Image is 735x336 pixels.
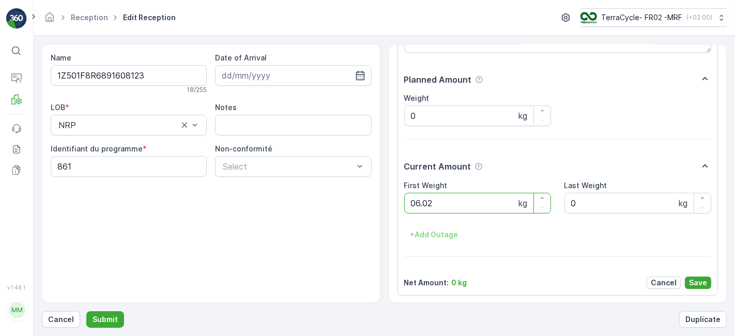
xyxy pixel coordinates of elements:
a: Reception [71,13,108,22]
button: Save [685,277,711,289]
div: Help Tooltip Icon [475,75,483,84]
button: +Add Outage [404,226,465,243]
input: dd/mm/yyyy [215,65,371,86]
label: First Weight [404,181,448,190]
img: terracycle.png [580,12,597,23]
p: Current Amount [404,160,471,173]
button: Cancel [647,277,681,289]
label: Notes [215,103,237,112]
p: + Add Outage [410,230,458,240]
button: Submit [86,311,124,328]
p: Net Amount : [404,278,449,288]
p: Select [223,160,353,173]
label: Weight [404,94,430,102]
label: Name [51,53,71,62]
img: logo [6,8,27,29]
label: Identifiant du programme [51,144,143,153]
button: MM [6,293,27,328]
p: kg [518,197,527,209]
p: kg [518,110,527,122]
p: Submit [93,314,118,325]
p: 18 / 255 [187,86,207,94]
button: TerraCycle- FR02 -MRF(+02:00) [580,8,727,27]
p: Planned Amount [404,73,472,86]
label: LOB [51,103,65,112]
span: v 1.48.1 [6,284,27,291]
button: Duplicate [679,311,727,328]
button: Cancel [42,311,80,328]
p: kg [679,197,687,209]
label: Date of Arrival [215,53,267,62]
p: Cancel [651,278,677,288]
p: Duplicate [685,314,721,325]
label: Non-conformité [215,144,272,153]
a: Homepage [44,16,55,24]
label: Last Weight [564,181,607,190]
div: Help Tooltip Icon [474,162,483,171]
p: ( +02:00 ) [686,13,712,22]
p: TerraCycle- FR02 -MRF [601,12,682,23]
span: Edit Reception [121,12,178,23]
p: Cancel [48,314,74,325]
p: Save [689,278,707,288]
div: MM [9,302,25,318]
p: 0 kg [452,278,467,288]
